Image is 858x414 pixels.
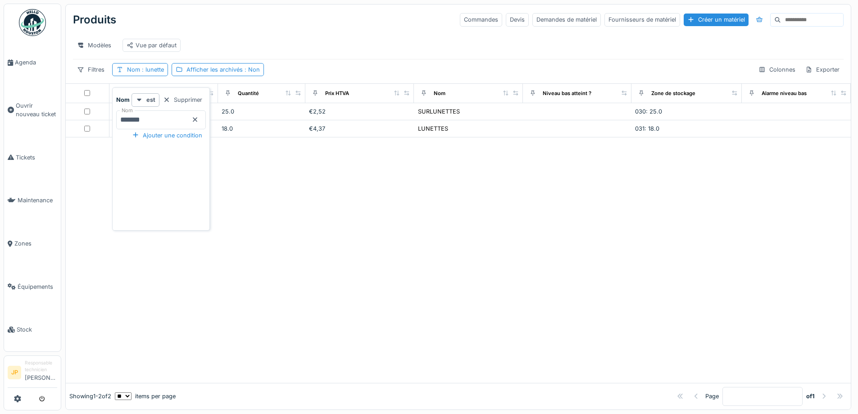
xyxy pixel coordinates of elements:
[14,239,57,248] span: Zones
[754,63,799,76] div: Colonnes
[243,66,260,73] span: : Non
[120,107,135,114] label: Nom
[116,96,130,104] strong: Nom
[762,90,807,97] div: Alarme niveau bas
[18,196,57,205] span: Maintenance
[309,124,411,133] div: €4,37
[604,13,680,26] div: Fournisseurs de matériel
[651,90,695,97] div: Zone de stockage
[73,8,116,32] div: Produits
[418,124,448,133] div: LUNETTES
[506,13,529,26] div: Devis
[25,359,57,386] li: [PERSON_NAME]
[140,66,164,73] span: : lunette
[635,108,662,115] span: 030: 25.0
[25,359,57,373] div: Responsable technicien
[73,39,115,52] div: Modèles
[19,9,46,36] img: Badge_color-CXgf-gQk.svg
[73,63,109,76] div: Filtres
[16,101,57,118] span: Ouvrir nouveau ticket
[801,63,844,76] div: Exporter
[684,14,749,26] div: Créer un matériel
[127,65,164,74] div: Nom
[238,90,259,97] div: Quantité
[146,96,155,104] strong: est
[127,41,177,50] div: Vue par défaut
[434,90,445,97] div: Nom
[418,107,460,116] div: SURLUNETTES
[159,94,206,106] div: Supprimer
[460,13,502,26] div: Commandes
[222,107,301,116] div: 25.0
[532,13,601,26] div: Demandes de matériel
[16,153,57,162] span: Tickets
[222,124,301,133] div: 18.0
[705,392,719,400] div: Page
[8,366,21,379] li: JP
[309,107,411,116] div: €2,52
[17,325,57,334] span: Stock
[325,90,349,97] div: Prix HTVA
[543,90,591,97] div: Niveau bas atteint ?
[18,282,57,291] span: Équipements
[115,392,176,400] div: items per page
[15,58,57,67] span: Agenda
[128,129,206,141] div: Ajouter une condition
[635,125,659,132] span: 031: 18.0
[186,65,260,74] div: Afficher les archivés
[806,392,815,400] strong: of 1
[69,392,111,400] div: Showing 1 - 2 of 2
